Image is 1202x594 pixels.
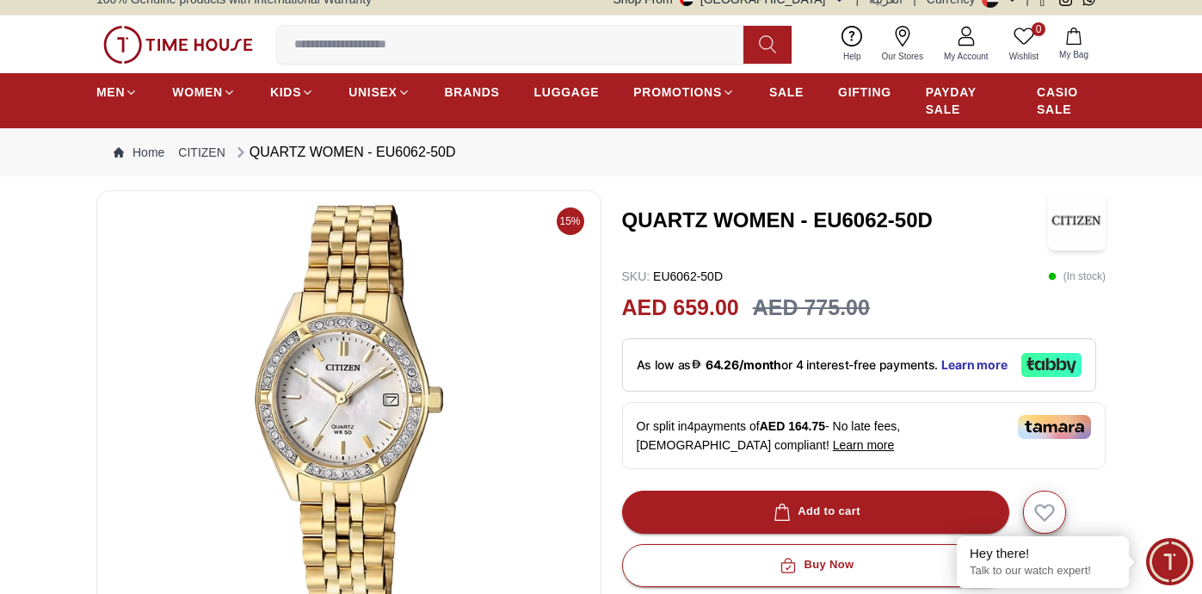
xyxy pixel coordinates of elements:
p: Talk to our watch expert! [970,564,1116,579]
h3: AED 775.00 [753,292,870,325]
span: Our Stores [875,50,930,63]
p: ( In stock ) [1048,268,1106,285]
h3: QUARTZ WOMEN - EU6062-50D [622,207,1048,234]
button: Add to cart [622,491,1009,534]
span: Wishlist [1002,50,1045,63]
div: Add to cart [770,502,860,522]
p: EU6062-50D [622,268,724,285]
span: 0 [1032,22,1045,36]
span: SALE [769,84,804,101]
button: My Bag [1049,24,1099,65]
div: Chat Widget [1146,538,1193,585]
a: MEN [96,77,138,108]
a: PAYDAY SALE [926,77,1002,125]
a: LUGGAGE [534,77,600,108]
a: Help [833,22,872,66]
a: GIFTING [838,77,891,108]
div: Buy Now [776,555,854,575]
a: SALE [769,77,804,108]
span: MEN [96,84,125,101]
span: SKU : [622,269,650,283]
span: Learn more [833,438,895,452]
a: CASIO SALE [1037,77,1106,125]
h2: AED 659.00 [622,292,739,325]
a: PROMOTIONS [633,77,735,108]
div: Hey there! [970,545,1116,562]
span: KIDS [270,84,301,101]
a: CITIZEN [178,144,225,161]
a: WOMEN [172,77,236,108]
img: ... [103,26,253,64]
a: Our Stores [872,22,934,66]
span: GIFTING [838,84,891,101]
img: QUARTZ WOMEN - EU6062-50D [1048,190,1106,251]
span: My Bag [1052,48,1095,61]
span: WOMEN [172,84,223,101]
span: PROMOTIONS [633,84,722,101]
a: 0Wishlist [999,22,1049,66]
div: QUARTZ WOMEN - EU6062-50D [232,142,456,163]
span: BRANDS [445,84,500,101]
nav: Breadcrumb [96,128,1106,176]
button: Buy Now [622,544,1009,587]
a: UNISEX [348,77,410,108]
span: 15% [557,207,584,235]
span: LUGGAGE [534,84,600,101]
a: Home [114,144,164,161]
div: Or split in 4 payments of - No late fees, [DEMOGRAPHIC_DATA] compliant! [622,402,1106,469]
a: KIDS [270,77,314,108]
span: My Account [937,50,996,63]
span: CASIO SALE [1037,84,1106,118]
span: UNISEX [348,84,397,101]
a: BRANDS [445,77,500,108]
span: AED 164.75 [760,419,825,433]
span: PAYDAY SALE [926,84,1002,118]
img: Tamara [1018,415,1091,439]
span: Help [836,50,868,63]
